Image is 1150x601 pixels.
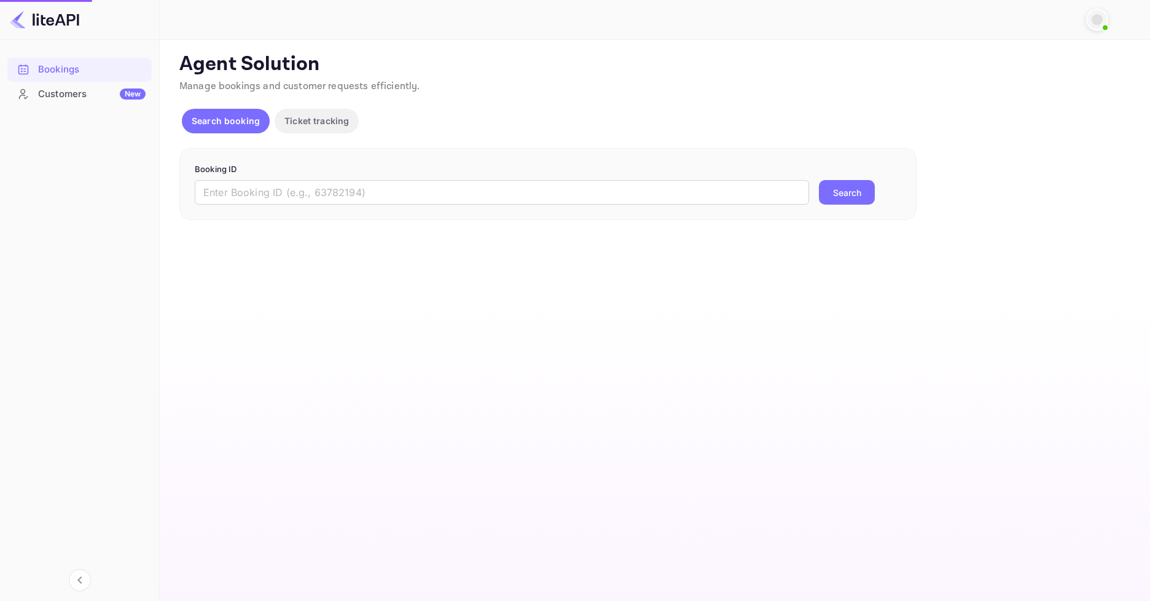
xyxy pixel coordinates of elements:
[819,180,875,205] button: Search
[38,87,146,101] div: Customers
[195,163,901,176] p: Booking ID
[7,82,152,106] div: CustomersNew
[195,180,809,205] input: Enter Booking ID (e.g., 63782194)
[10,10,79,29] img: LiteAPI logo
[192,114,260,127] p: Search booking
[7,58,152,81] a: Bookings
[179,52,1128,77] p: Agent Solution
[7,82,152,105] a: CustomersNew
[38,63,146,77] div: Bookings
[69,569,91,591] button: Collapse navigation
[284,114,349,127] p: Ticket tracking
[120,88,146,100] div: New
[7,58,152,82] div: Bookings
[179,80,420,93] span: Manage bookings and customer requests efficiently.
